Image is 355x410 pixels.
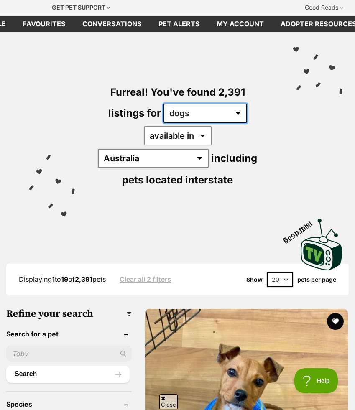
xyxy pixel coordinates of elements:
strong: 2,391 [75,275,92,283]
strong: 1 [52,275,55,283]
button: Search [6,366,130,382]
a: Clear all 2 filters [120,275,171,283]
button: favourite [327,313,344,330]
strong: 19 [61,275,68,283]
iframe: Help Scout Beacon - Open [294,368,338,393]
header: Species [6,400,132,408]
span: Furreal! You've found 2,391 listings for [108,86,245,119]
h3: Refine your search [6,308,132,320]
a: Favourites [14,16,74,32]
span: Close [159,394,178,409]
a: conversations [74,16,150,32]
header: Search for a pet [6,330,132,338]
a: Pet alerts [150,16,208,32]
input: Toby [6,346,132,362]
img: PetRescue TV logo [301,219,342,270]
span: Displaying to of pets [19,275,106,283]
a: My account [208,16,272,32]
a: Boop this! [301,211,342,272]
span: Boop this! [282,214,320,244]
span: including pets located interstate [122,152,257,186]
label: pets per page [297,276,336,283]
span: Show [246,276,263,283]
